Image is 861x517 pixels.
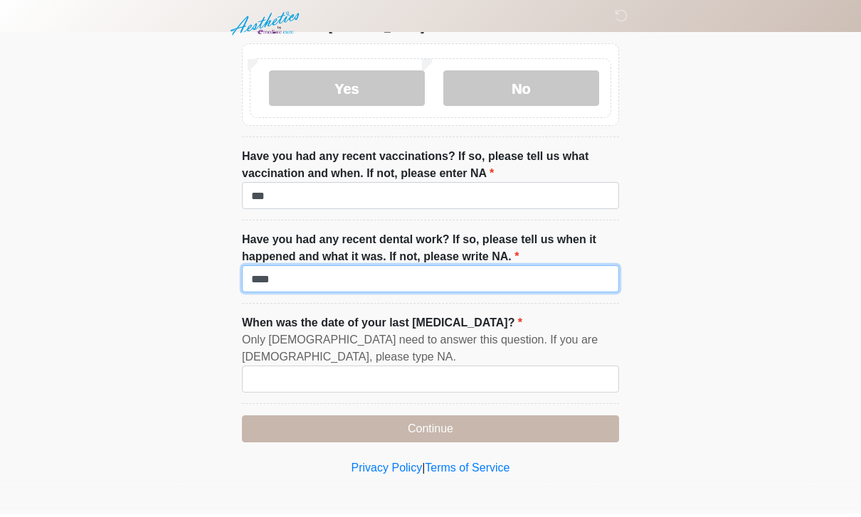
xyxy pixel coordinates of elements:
a: Privacy Policy [352,465,423,477]
label: Have you had any recent vaccinations? If so, please tell us what vaccination and when. If not, pl... [242,151,619,186]
a: Terms of Service [425,465,509,477]
label: Have you had any recent dental work? If so, please tell us when it happened and what it was. If n... [242,235,619,269]
label: Yes [269,74,425,110]
label: No [443,74,599,110]
a: | [422,465,425,477]
div: Only [DEMOGRAPHIC_DATA] need to answer this question. If you are [DEMOGRAPHIC_DATA], please type NA. [242,335,619,369]
img: Aesthetics by Emediate Cure Logo [228,11,305,43]
label: When was the date of your last [MEDICAL_DATA]? [242,318,522,335]
button: Continue [242,419,619,446]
